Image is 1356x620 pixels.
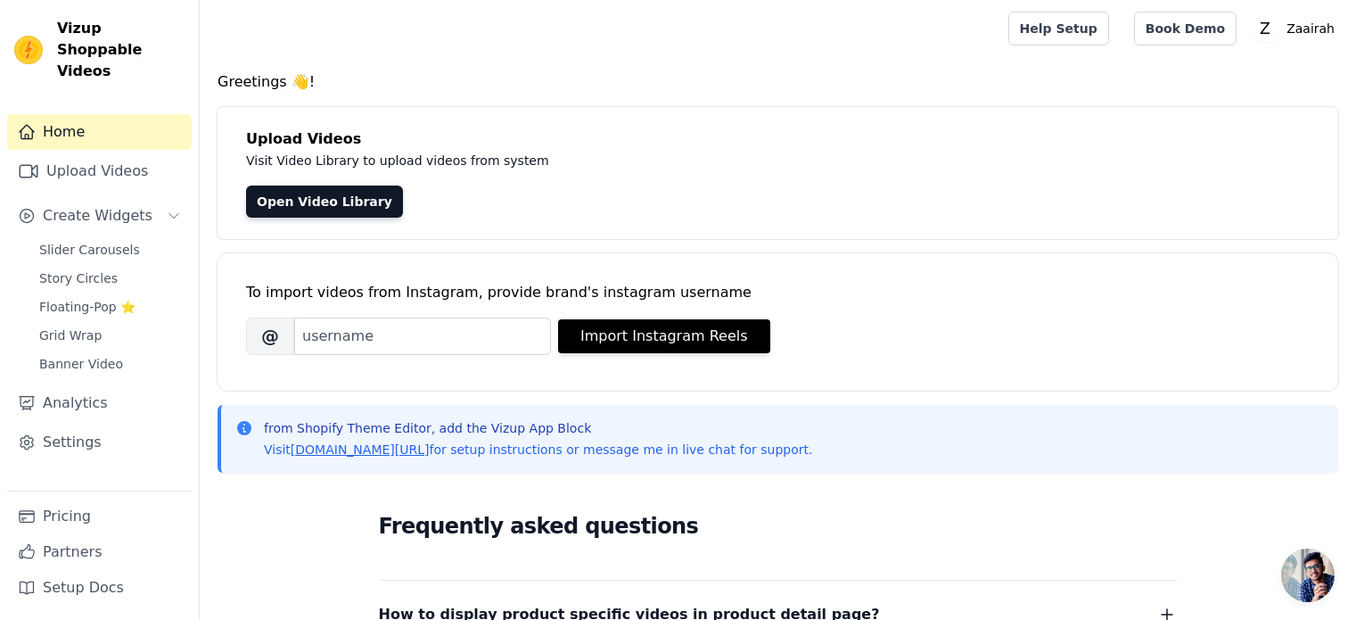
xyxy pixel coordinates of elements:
[39,327,102,344] span: Grid Wrap
[7,570,192,606] a: Setup Docs
[264,419,812,437] p: from Shopify Theme Editor, add the Vizup App Block
[264,441,812,459] p: Visit for setup instructions or message me in live chat for support.
[57,18,185,82] span: Vizup Shoppable Videos
[39,355,123,373] span: Banner Video
[1251,12,1342,45] button: Z Zaairah
[246,186,403,218] a: Open Video Library
[379,508,1178,544] h2: Frequently asked questions
[1281,549,1335,602] div: Open chat
[218,71,1338,93] h4: Greetings 👋!
[1279,12,1342,45] p: Zaairah
[29,323,192,348] a: Grid Wrap
[246,318,294,355] span: @
[1008,12,1109,45] a: Help Setup
[7,385,192,421] a: Analytics
[14,36,43,64] img: Vizup
[43,205,152,227] span: Create Widgets
[7,114,192,150] a: Home
[294,318,551,355] input: username
[39,241,140,259] span: Slider Carousels
[7,425,192,460] a: Settings
[1260,20,1270,37] text: Z
[246,150,1045,171] p: Visit Video Library to upload videos from system
[1134,12,1237,45] a: Book Demo
[39,269,118,287] span: Story Circles
[7,153,192,189] a: Upload Videos
[29,351,192,376] a: Banner Video
[246,282,1310,303] div: To import videos from Instagram, provide brand's instagram username
[29,266,192,291] a: Story Circles
[7,534,192,570] a: Partners
[39,298,136,316] span: Floating-Pop ⭐
[29,294,192,319] a: Floating-Pop ⭐
[7,198,192,234] button: Create Widgets
[246,128,1310,150] h4: Upload Videos
[7,499,192,534] a: Pricing
[29,237,192,262] a: Slider Carousels
[291,442,430,457] a: [DOMAIN_NAME][URL]
[558,319,770,353] button: Import Instagram Reels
